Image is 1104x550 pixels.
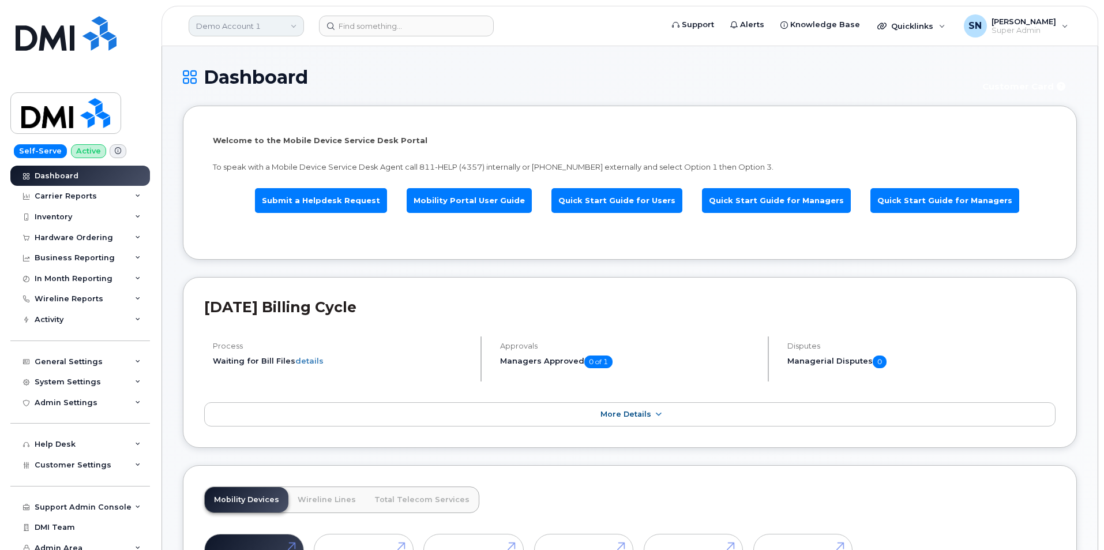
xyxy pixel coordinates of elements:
a: Wireline Lines [288,487,365,512]
a: Quick Start Guide for Managers [702,188,851,213]
a: Quick Start Guide for Users [551,188,682,213]
li: Waiting for Bill Files [213,356,471,366]
a: Quick Start Guide for Managers [870,188,1019,213]
span: 0 [873,356,887,368]
span: More Details [600,410,651,418]
span: 0 of 1 [584,356,613,368]
a: details [295,356,324,365]
a: Submit a Helpdesk Request [255,188,387,213]
button: Customer Card [973,76,1077,96]
h1: Dashboard [183,67,967,87]
h4: Disputes [787,342,1056,350]
h4: Approvals [500,342,758,350]
a: Mobility Devices [205,487,288,512]
a: Mobility Portal User Guide [407,188,532,213]
p: To speak with a Mobile Device Service Desk Agent call 811-HELP (4357) internally or [PHONE_NUMBER... [213,162,1047,173]
h5: Managerial Disputes [787,356,1056,368]
h2: [DATE] Billing Cycle [204,298,1056,316]
p: Welcome to the Mobile Device Service Desk Portal [213,135,1047,146]
a: Total Telecom Services [365,487,479,512]
h5: Managers Approved [500,356,758,368]
h4: Process [213,342,471,350]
